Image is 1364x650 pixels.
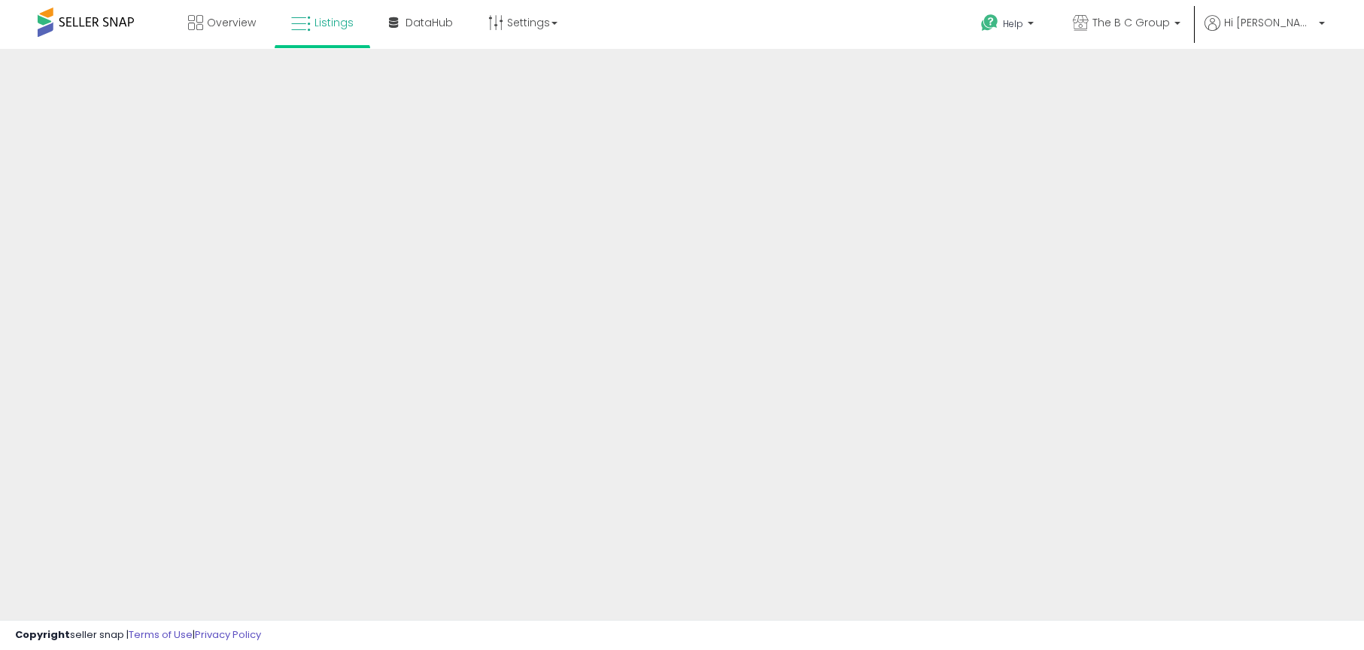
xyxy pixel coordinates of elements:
a: Help [969,2,1049,49]
span: The B C Group [1092,15,1170,30]
span: Hi [PERSON_NAME] [1224,15,1314,30]
span: Help [1003,17,1023,30]
span: Listings [314,15,354,30]
div: seller snap | | [15,628,261,642]
span: DataHub [406,15,453,30]
a: Privacy Policy [195,627,261,642]
span: Overview [207,15,256,30]
a: Terms of Use [129,627,193,642]
i: Get Help [980,14,999,32]
strong: Copyright [15,627,70,642]
a: Hi [PERSON_NAME] [1205,15,1325,49]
